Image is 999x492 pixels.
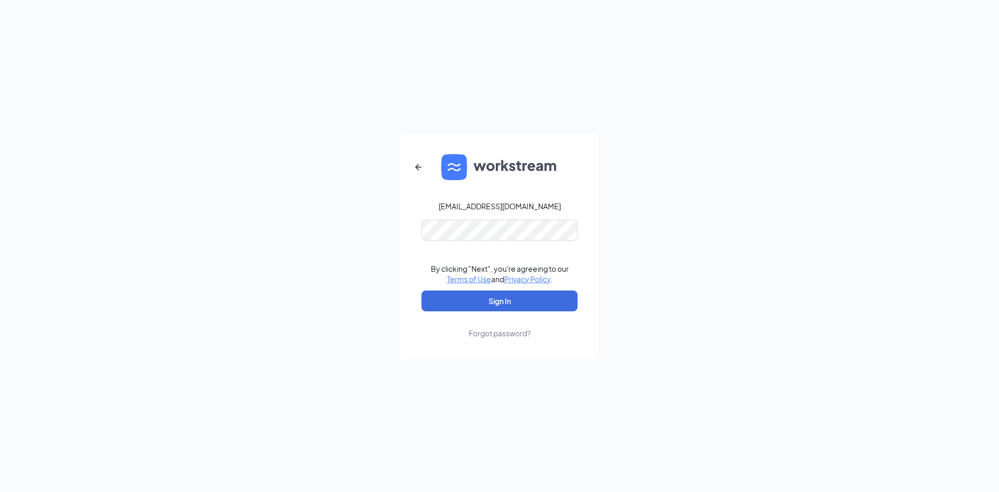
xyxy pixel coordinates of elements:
[447,274,491,284] a: Terms of Use
[469,311,531,338] a: Forgot password?
[441,154,558,180] img: WS logo and Workstream text
[406,155,431,180] button: ArrowLeftNew
[439,201,561,211] div: [EMAIL_ADDRESS][DOMAIN_NAME]
[504,274,550,284] a: Privacy Policy
[431,263,569,284] div: By clicking "Next", you're agreeing to our and .
[412,161,425,173] svg: ArrowLeftNew
[469,328,531,338] div: Forgot password?
[421,291,578,311] button: Sign In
